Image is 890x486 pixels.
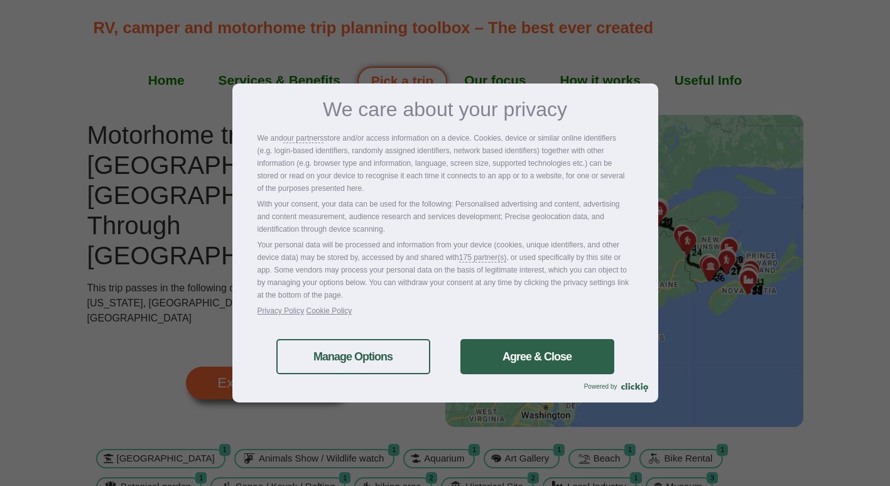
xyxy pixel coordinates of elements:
a: our partners [283,132,324,144]
a: Privacy Policy [258,306,305,315]
a: Agree & Close [460,339,614,374]
p: With your consent, your data can be used for the following: Personalised advertising and content,... [258,198,633,235]
a: 175 partner(s) [459,251,506,264]
span: Powered by [584,383,621,390]
p: We and store and/or access information on a device. Cookies, device or similar online identifiers... [258,132,633,195]
a: Cookie Policy [307,306,352,315]
p: Your personal data will be processed and information from your device (cookies, unique identifier... [258,239,633,301]
h3: We care about your privacy [258,99,633,119]
a: Manage Options [276,339,430,374]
